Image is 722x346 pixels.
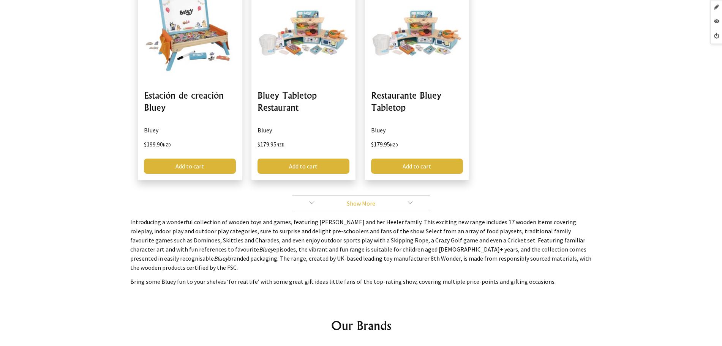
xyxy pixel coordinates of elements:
p: Introducing a wonderful collection of wooden toys and games, featuring [PERSON_NAME] and her Heel... [130,217,592,272]
a: Add to cart [371,159,463,174]
h2: Our Brands [136,316,586,335]
a: Add to cart [258,159,349,174]
em: Bluey [259,245,273,253]
a: Show More [292,195,430,211]
em: Bluey [214,255,228,262]
p: Bring some Bluey fun to your shelves ‘for real life’ with some great gift ideas little fans of th... [130,277,592,286]
a: Add to cart [144,159,236,174]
